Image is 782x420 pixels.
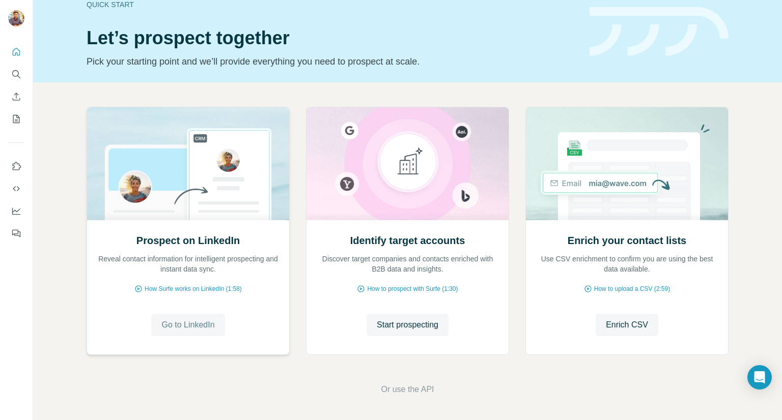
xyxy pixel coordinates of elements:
[381,383,434,396] button: Or use the API
[606,319,648,331] span: Enrich CSV
[87,107,290,220] img: Prospect on LinkedIn
[8,87,24,106] button: Enrich CSV
[350,233,465,248] h2: Identify target accounts
[317,254,498,274] p: Discover target companies and contacts enriched with B2B data and insights.
[8,10,24,26] img: Avatar
[536,254,718,274] p: Use CSV enrichment to confirm you are using the best data available.
[568,233,686,248] h2: Enrich your contact lists
[8,224,24,243] button: Feedback
[747,365,772,389] div: Open Intercom Messenger
[151,314,225,336] button: Go to LinkedIn
[87,28,577,48] h1: Let’s prospect together
[367,314,449,336] button: Start prospecting
[136,233,240,248] h2: Prospect on LinkedIn
[594,284,670,293] span: How to upload a CSV (2:59)
[377,319,438,331] span: Start prospecting
[145,284,242,293] span: How Surfe works on LinkedIn (1:58)
[8,43,24,61] button: Quick start
[8,65,24,83] button: Search
[306,107,509,220] img: Identify target accounts
[87,54,577,69] p: Pick your starting point and we’ll provide everything you need to prospect at scale.
[8,202,24,220] button: Dashboard
[367,284,458,293] span: How to prospect with Surfe (1:30)
[590,7,729,56] img: banner
[97,254,279,274] p: Reveal contact information for intelligent prospecting and instant data sync.
[8,179,24,198] button: Use Surfe API
[161,319,214,331] span: Go to LinkedIn
[8,157,24,175] button: Use Surfe on LinkedIn
[8,110,24,128] button: My lists
[525,107,729,220] img: Enrich your contact lists
[596,314,658,336] button: Enrich CSV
